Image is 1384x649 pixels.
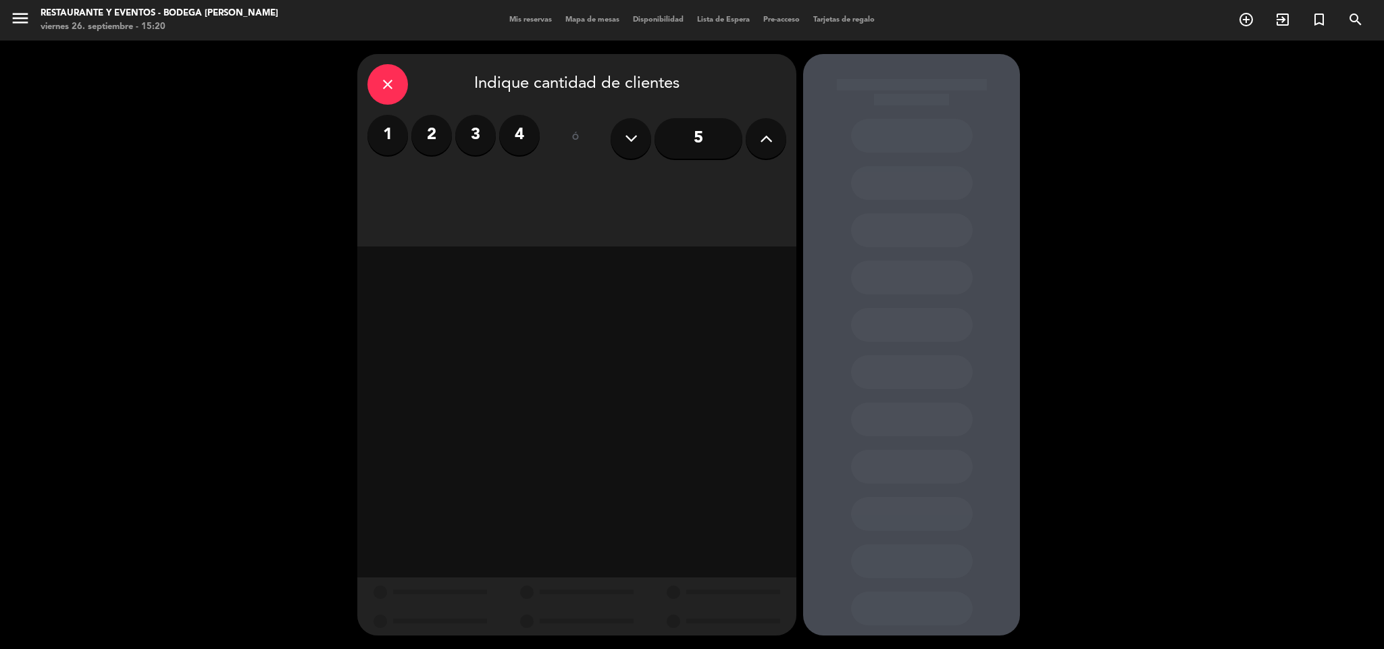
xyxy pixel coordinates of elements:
[1348,11,1364,28] i: search
[41,7,278,20] div: Restaurante y Eventos - Bodega [PERSON_NAME]
[367,115,408,155] label: 1
[455,115,496,155] label: 3
[553,115,597,162] div: ó
[690,16,757,24] span: Lista de Espera
[503,16,559,24] span: Mis reservas
[380,76,396,93] i: close
[499,115,540,155] label: 4
[806,16,881,24] span: Tarjetas de regalo
[10,8,30,28] i: menu
[1311,11,1327,28] i: turned_in_not
[757,16,806,24] span: Pre-acceso
[626,16,690,24] span: Disponibilidad
[1238,11,1254,28] i: add_circle_outline
[41,20,278,34] div: viernes 26. septiembre - 15:20
[1275,11,1291,28] i: exit_to_app
[411,115,452,155] label: 2
[559,16,626,24] span: Mapa de mesas
[10,8,30,33] button: menu
[367,64,786,105] div: Indique cantidad de clientes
